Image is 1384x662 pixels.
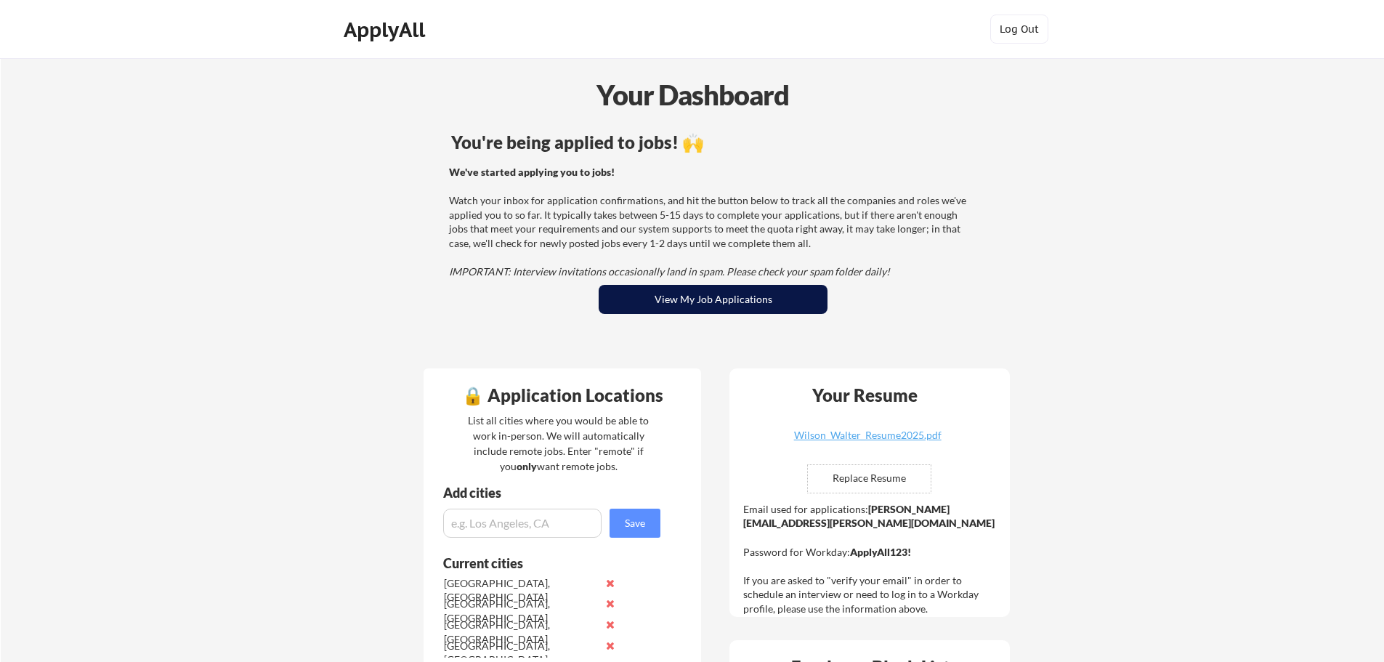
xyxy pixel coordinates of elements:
div: [GEOGRAPHIC_DATA], [GEOGRAPHIC_DATA] [444,576,597,605]
strong: only [517,460,537,472]
a: Wilson_Walter_Resume2025.pdf [781,430,954,453]
div: [GEOGRAPHIC_DATA], [GEOGRAPHIC_DATA] [444,618,597,646]
div: List all cities where you would be able to work in-person. We will automatically include remote j... [458,413,658,474]
div: You're being applied to jobs! 🙌 [451,134,975,151]
button: View My Job Applications [599,285,827,314]
div: 🔒 Application Locations [427,387,697,404]
div: Email used for applications: Password for Workday: If you are asked to "verify your email" in ord... [743,502,1000,616]
div: ApplyAll [344,17,429,42]
div: [GEOGRAPHIC_DATA], [GEOGRAPHIC_DATA] [444,597,597,625]
div: Your Resume [793,387,936,404]
button: Save [610,509,660,538]
div: Your Dashboard [1,74,1384,116]
div: Watch your inbox for application confirmations, and hit the button below to track all the compani... [449,165,973,279]
strong: [PERSON_NAME][EMAIL_ADDRESS][PERSON_NAME][DOMAIN_NAME] [743,503,995,530]
div: Add cities [443,486,664,499]
div: Current cities [443,557,644,570]
div: Wilson_Walter_Resume2025.pdf [781,430,954,440]
strong: We've started applying you to jobs! [449,166,615,178]
em: IMPORTANT: Interview invitations occasionally land in spam. Please check your spam folder daily! [449,265,890,278]
strong: ApplyAll123! [850,546,911,558]
input: e.g. Los Angeles, CA [443,509,602,538]
button: Log Out [990,15,1048,44]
